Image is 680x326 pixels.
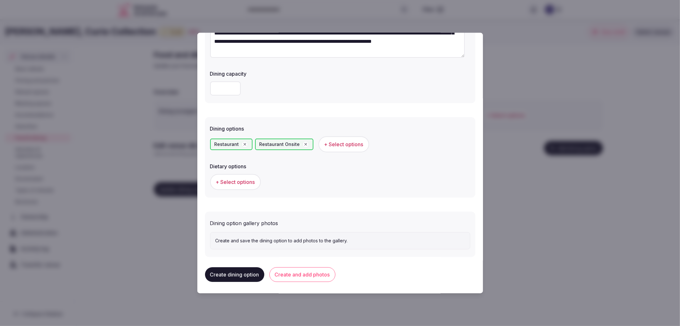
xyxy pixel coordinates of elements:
p: Create and save the dining option to add photos to the gallery. [216,238,465,244]
div: Dining option gallery photos [210,217,470,227]
span: + Select options [216,178,255,186]
button: Create dining option [205,267,264,282]
label: Dietary options [210,164,470,169]
div: Restaurant [210,138,252,150]
button: Create and add photos [269,267,335,282]
label: Dining capacity [210,71,470,76]
label: Dining options [210,126,470,131]
span: + Select options [324,140,363,148]
button: + Select options [210,174,261,190]
div: Restaurant Onsite [255,138,313,150]
button: + Select options [318,136,369,152]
